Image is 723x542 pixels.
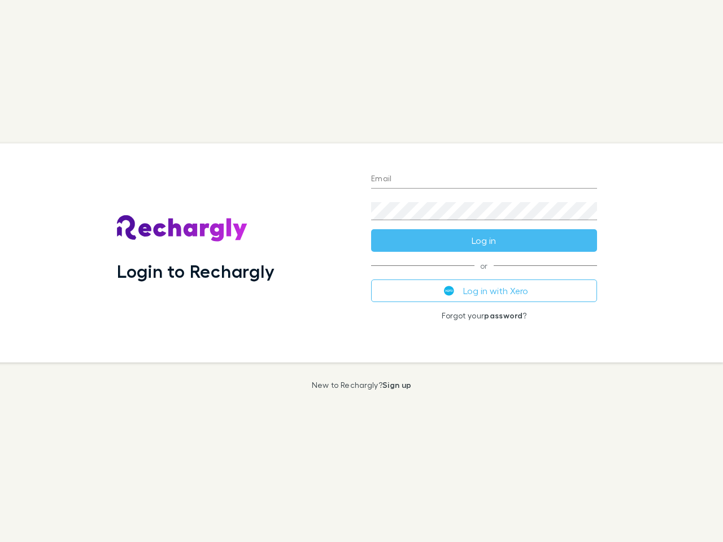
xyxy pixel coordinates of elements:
button: Log in [371,229,597,252]
a: password [484,311,522,320]
button: Log in with Xero [371,279,597,302]
h1: Login to Rechargly [117,260,275,282]
img: Rechargly's Logo [117,215,248,242]
p: Forgot your ? [371,311,597,320]
img: Xero's logo [444,286,454,296]
a: Sign up [382,380,411,390]
p: New to Rechargly? [312,381,412,390]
